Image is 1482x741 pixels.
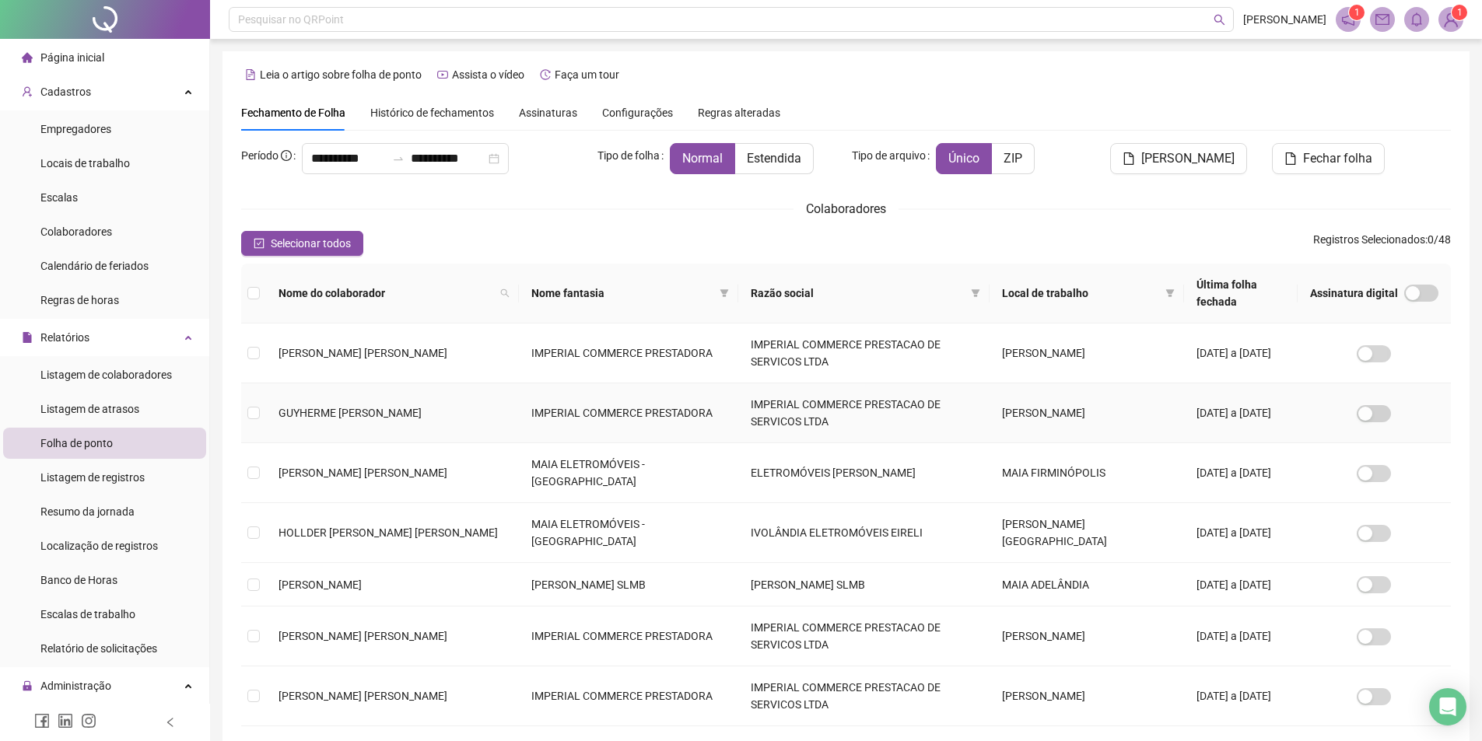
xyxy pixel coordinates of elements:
[519,666,738,726] td: IMPERIAL COMMERCE PRESTADORA
[1004,151,1022,166] span: ZIP
[22,86,33,97] span: user-add
[241,231,363,256] button: Selecionar todos
[279,690,447,702] span: [PERSON_NAME] [PERSON_NAME]
[968,281,983,305] span: filter
[738,383,990,443] td: IMPERIAL COMMERCE PRESTACAO DE SERVICOS LTDA
[531,285,713,302] span: Nome fantasia
[990,606,1183,666] td: [PERSON_NAME]
[40,574,117,586] span: Banco de Horas
[1243,11,1326,28] span: [PERSON_NAME]
[1162,281,1178,305] span: filter
[852,147,926,164] span: Tipo de arquivo
[40,403,139,415] span: Listagem de atrasos
[948,151,979,166] span: Único
[738,563,990,606] td: [PERSON_NAME] SLMB
[22,332,33,343] span: file
[1184,383,1298,443] td: [DATE] a [DATE]
[1341,12,1355,26] span: notification
[279,630,447,642] span: [PERSON_NAME] [PERSON_NAME]
[1184,563,1298,606] td: [DATE] a [DATE]
[1452,5,1467,20] sup: Atualize o seu contato no menu Meus Dados
[22,52,33,63] span: home
[1303,149,1372,168] span: Fechar folha
[58,713,73,729] span: linkedin
[254,238,265,249] span: check-square
[40,471,145,484] span: Listagem de registros
[1184,503,1298,563] td: [DATE] a [DATE]
[1349,5,1365,20] sup: 1
[40,642,157,655] span: Relatório de solicitações
[738,323,990,383] td: IMPERIAL COMMERCE PRESTACAO DE SERVICOS LTDA
[519,443,738,503] td: MAIA ELETROMÓVEIS - [GEOGRAPHIC_DATA]
[1313,233,1425,246] span: Registros Selecionados
[738,443,990,503] td: ELETROMÓVEIS [PERSON_NAME]
[81,713,96,729] span: instagram
[392,152,405,165] span: to
[1375,12,1389,26] span: mail
[971,288,980,298] span: filter
[40,86,91,98] span: Cadastros
[40,331,89,344] span: Relatórios
[738,666,990,726] td: IMPERIAL COMMERCE PRESTACAO DE SERVICOS LTDA
[1457,7,1463,18] span: 1
[40,51,104,64] span: Página inicial
[40,157,130,170] span: Locais de trabalho
[1272,143,1385,174] button: Fechar folha
[40,608,135,620] span: Escalas de trabalho
[1313,231,1451,256] span: : 0 / 48
[682,151,723,166] span: Normal
[1110,143,1247,174] button: [PERSON_NAME]
[1002,285,1158,302] span: Local de trabalho
[1214,14,1225,26] span: search
[271,235,351,252] span: Selecionar todos
[279,467,447,479] span: [PERSON_NAME] [PERSON_NAME]
[392,152,405,165] span: swap-right
[747,151,801,166] span: Estendida
[519,383,738,443] td: IMPERIAL COMMERCE PRESTADORA
[751,285,965,302] span: Razão social
[738,503,990,563] td: IVOLÂNDIA ELETROMÓVEIS EIRELI
[260,68,422,81] span: Leia o artigo sobre folha de ponto
[241,107,345,119] span: Fechamento de Folha
[40,437,113,449] span: Folha de ponto
[990,503,1183,563] td: [PERSON_NAME][GEOGRAPHIC_DATA]
[1439,8,1463,31] img: 53634
[716,281,732,305] span: filter
[40,260,149,272] span: Calendário de feriados
[40,191,78,204] span: Escalas
[165,717,176,728] span: left
[40,225,112,238] span: Colaboradores
[738,606,990,666] td: IMPERIAL COMMERCE PRESTACAO DE SERVICOS LTDA
[1184,606,1298,666] td: [DATE] a [DATE]
[990,563,1183,606] td: MAIA ADELÂNDIA
[519,107,577,118] span: Assinaturas
[279,285,494,302] span: Nome do colaborador
[806,201,886,216] span: Colaboradores
[279,526,498,539] span: HOLLDER [PERSON_NAME] [PERSON_NAME]
[1141,149,1235,168] span: [PERSON_NAME]
[279,347,447,359] span: [PERSON_NAME] [PERSON_NAME]
[437,69,448,80] span: youtube
[990,443,1183,503] td: MAIA FIRMINÓPOLIS
[1410,12,1424,26] span: bell
[279,407,422,419] span: GUYHERME [PERSON_NAME]
[1284,152,1297,165] span: file
[1310,285,1398,302] span: Assinatura digital
[40,680,111,692] span: Administração
[281,150,292,161] span: info-circle
[540,69,551,80] span: history
[241,149,279,162] span: Período
[22,680,33,691] span: lock
[34,713,50,729] span: facebook
[602,107,673,118] span: Configurações
[990,383,1183,443] td: [PERSON_NAME]
[990,666,1183,726] td: [PERSON_NAME]
[720,288,729,298] span: filter
[40,369,172,381] span: Listagem de colaboradores
[698,107,780,118] span: Regras alteradas
[519,563,738,606] td: [PERSON_NAME] SLMB
[519,503,738,563] td: MAIA ELETROMÓVEIS - [GEOGRAPHIC_DATA]
[245,69,256,80] span: file-text
[990,323,1183,383] td: [PERSON_NAME]
[279,578,362,591] span: [PERSON_NAME]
